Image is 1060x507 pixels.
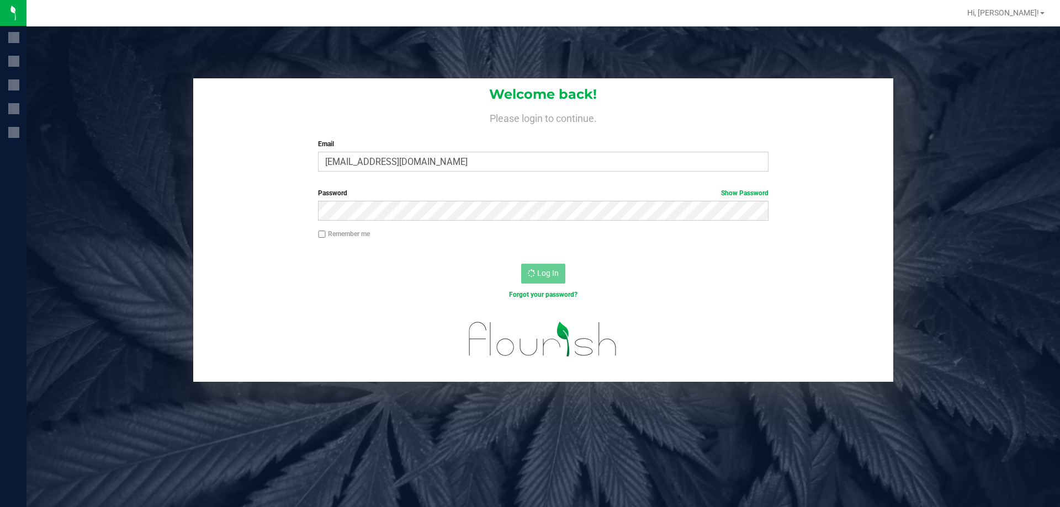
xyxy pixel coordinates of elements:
[537,269,559,277] span: Log In
[967,8,1039,17] span: Hi, [PERSON_NAME]!
[521,264,565,284] button: Log In
[318,189,347,197] span: Password
[318,231,326,238] input: Remember me
[455,311,630,367] img: flourish_logo.svg
[193,87,893,102] h1: Welcome back!
[509,291,577,298] a: Forgot your password?
[721,189,768,197] a: Show Password
[193,110,893,124] h4: Please login to continue.
[318,139,768,149] label: Email
[318,229,370,239] label: Remember me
